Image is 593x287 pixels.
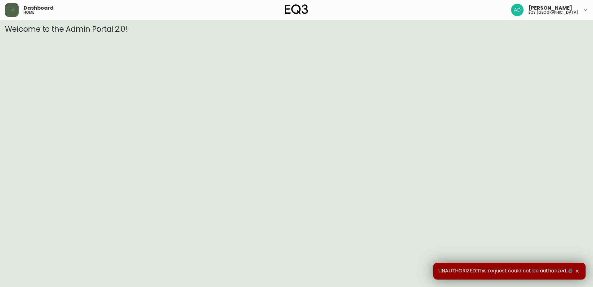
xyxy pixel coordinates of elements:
[438,268,574,275] span: UNAUTHORIZED:This request could not be authorized.
[511,4,524,16] img: 308eed972967e97254d70fe596219f44
[5,25,588,34] h3: Welcome to the Admin Portal 2.0!
[528,6,572,11] span: [PERSON_NAME]
[528,11,578,14] h5: eq3 [GEOGRAPHIC_DATA]
[24,6,54,11] span: Dashboard
[24,11,34,14] h5: home
[285,4,308,14] img: logo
